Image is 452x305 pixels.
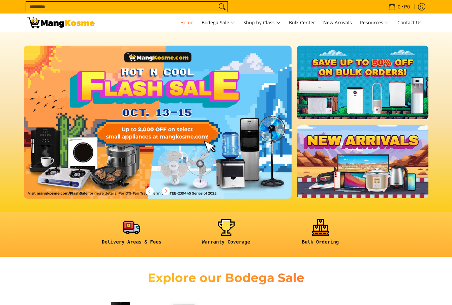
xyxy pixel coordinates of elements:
nav: Main Menu [101,14,425,32]
span: Bulk Center [289,19,315,26]
span: Resources [360,19,389,27]
a: Resources [357,14,393,32]
a: Contact Us [394,14,425,32]
span: Shop by Class [243,19,281,27]
a: Home [177,14,197,32]
a: New Arrivals [320,14,355,32]
img: Mang Kosme: Your Home Appliances Warehouse Sale Partner! [27,17,95,28]
a: Bulk Center [285,14,319,32]
span: • [386,3,412,10]
span: Contact Us [397,19,422,26]
button: Next [158,184,173,199]
h2: Explore our Bodega Sale [128,270,324,285]
a: <h6><strong>Delivery Areas & Fees</strong></h6> [88,219,176,250]
span: Bodega Sale [202,19,235,27]
a: <h6><strong>Warranty Coverage</strong></h6> [182,219,270,250]
span: ₱0 [403,4,411,9]
button: Search [217,2,228,12]
span: 0 [397,4,401,9]
span: Home [180,19,193,26]
a: Bodega Sale [198,14,239,32]
a: <h6><strong>Bulk Ordering</strong></h6> [277,219,364,250]
a: More [24,46,313,209]
button: Previous [142,184,157,199]
a: Shop by Class [240,14,284,32]
span: New Arrivals [323,19,352,26]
